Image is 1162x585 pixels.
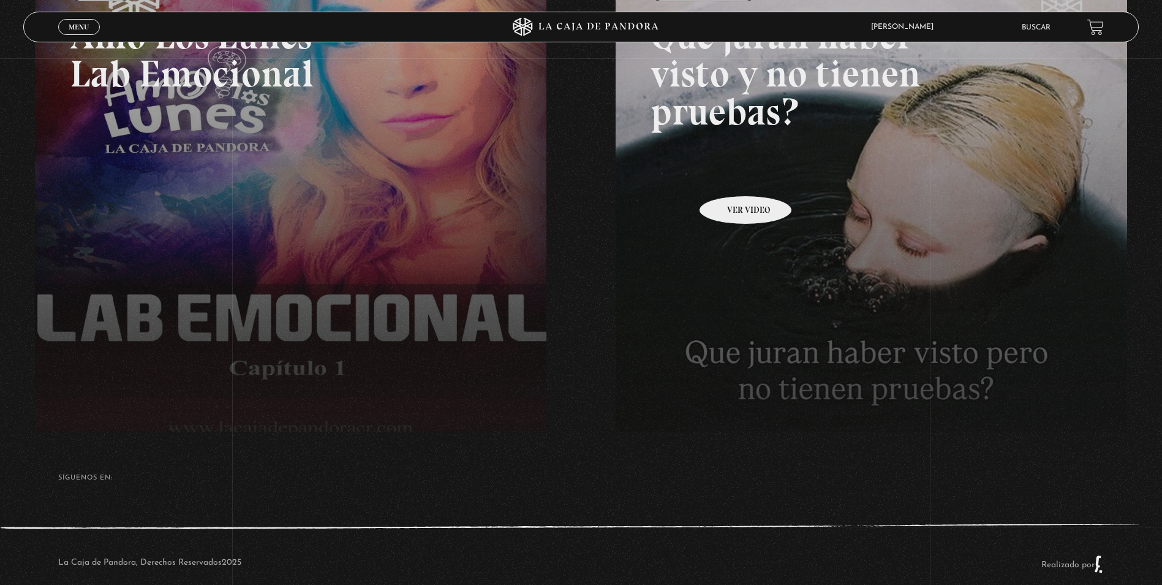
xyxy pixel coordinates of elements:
a: Buscar [1022,24,1051,31]
h4: SÍguenos en: [58,475,1104,481]
span: [PERSON_NAME] [865,23,946,31]
span: Menu [69,23,89,31]
a: View your shopping cart [1087,19,1104,36]
a: Realizado por [1041,560,1104,570]
span: Cerrar [65,34,94,42]
p: La Caja de Pandora, Derechos Reservados 2025 [58,555,241,573]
